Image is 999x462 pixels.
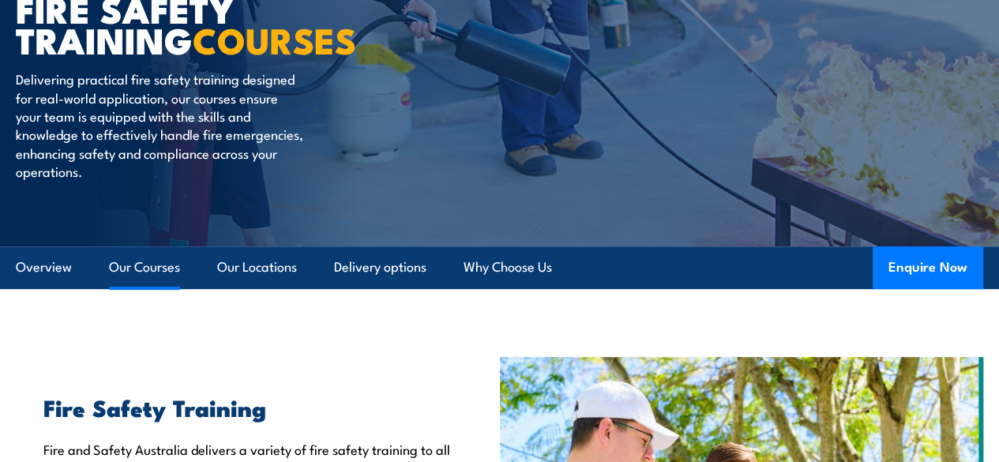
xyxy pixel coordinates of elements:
a: Our Locations [217,246,297,288]
a: Why Choose Us [464,246,552,288]
a: Delivery options [334,246,426,288]
h2: Fire Safety Training [43,396,476,417]
button: Enquire Now [873,246,983,289]
strong: COURSES [193,12,356,66]
a: Overview [16,246,72,288]
a: Our Courses [109,246,180,288]
p: Delivering practical fire safety training designed for real-world application, our courses ensure... [16,69,304,180]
